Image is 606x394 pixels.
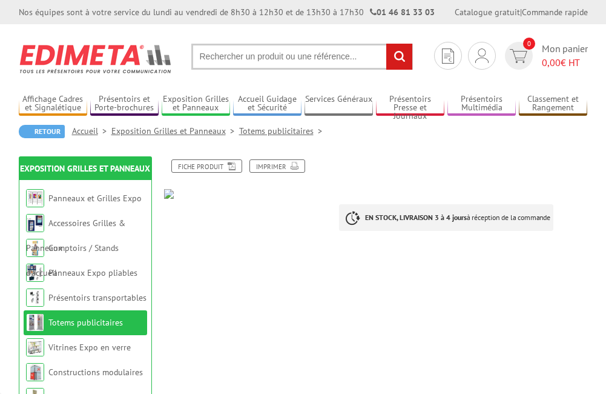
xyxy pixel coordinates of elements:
[26,289,44,307] img: Présentoirs transportables
[510,49,527,63] img: devis rapide
[542,42,588,70] span: Mon panier
[19,125,65,138] a: Retour
[502,42,588,70] a: devis rapide 0 Mon panier 0,00€ HT
[339,204,553,231] p: à réception de la commande
[20,163,150,174] a: Exposition Grilles et Panneaux
[72,125,111,136] a: Accueil
[26,338,44,356] img: Vitrines Expo en verre
[171,159,242,173] a: Fiche produit
[249,159,305,173] a: Imprimer
[191,44,413,70] input: Rechercher un produit ou une référence...
[26,313,44,332] img: Totems publicitaires
[542,56,561,68] span: 0,00
[523,38,535,50] span: 0
[48,317,123,328] a: Totems publicitaires
[542,56,588,70] span: € HT
[447,94,516,114] a: Présentoirs Multimédia
[111,125,239,136] a: Exposition Grilles et Panneaux
[26,218,125,253] a: Accessoires Grilles & Panneaux
[365,213,467,222] strong: EN STOCK, LIVRAISON 3 à 4 jours
[90,94,159,114] a: Présentoirs et Porte-brochures
[370,7,435,18] strong: 01 46 81 33 03
[386,44,412,70] input: rechercher
[48,342,131,353] a: Vitrines Expo en verre
[26,189,44,207] img: Panneaux et Grilles Expo
[442,48,454,64] img: devis rapide
[19,36,173,81] img: Edimeta
[233,94,301,114] a: Accueil Guidage et Sécurité
[519,94,587,114] a: Classement et Rangement
[26,363,44,381] img: Constructions modulaires
[376,94,444,114] a: Présentoirs Presse et Journaux
[239,125,327,136] a: Totems publicitaires
[48,267,137,278] a: Panneaux Expo pliables
[26,242,119,278] a: Comptoirs / Stands d'accueil
[522,7,588,18] a: Commande rapide
[19,6,435,18] div: Nos équipes sont à votre service du lundi au vendredi de 8h30 à 12h30 et de 13h30 à 17h30
[305,94,373,114] a: Services Généraux
[455,7,520,18] a: Catalogue gratuit
[455,6,588,18] div: |
[48,367,143,378] a: Constructions modulaires
[19,94,87,114] a: Affichage Cadres et Signalétique
[26,214,44,232] img: Accessoires Grilles & Panneaux
[162,94,230,114] a: Exposition Grilles et Panneaux
[48,292,147,303] a: Présentoirs transportables
[48,193,142,204] a: Panneaux et Grilles Expo
[475,48,489,63] img: devis rapide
